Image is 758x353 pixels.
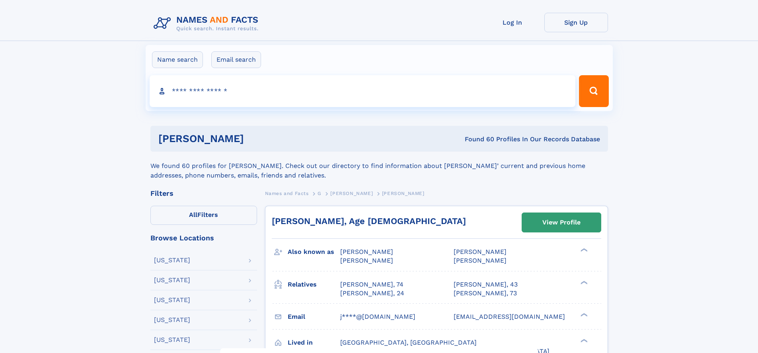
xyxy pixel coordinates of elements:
div: We found 60 profiles for [PERSON_NAME]. Check out our directory to find information about [PERSON... [150,152,608,180]
div: Found 60 Profiles In Our Records Database [354,135,600,144]
div: ❯ [579,338,588,343]
div: Browse Locations [150,234,257,242]
a: [PERSON_NAME], 24 [340,289,404,298]
a: [PERSON_NAME], Age [DEMOGRAPHIC_DATA] [272,216,466,226]
a: Sign Up [544,13,608,32]
span: [PERSON_NAME] [330,191,373,196]
span: [PERSON_NAME] [382,191,425,196]
a: Log In [481,13,544,32]
a: G [318,188,322,198]
label: Email search [211,51,261,68]
h1: [PERSON_NAME] [158,134,355,144]
div: Filters [150,190,257,197]
span: [GEOGRAPHIC_DATA], [GEOGRAPHIC_DATA] [340,339,477,346]
div: [US_STATE] [154,317,190,323]
div: [US_STATE] [154,277,190,283]
div: ❯ [579,312,588,317]
h3: Lived in [288,336,340,349]
div: [US_STATE] [154,257,190,263]
a: [PERSON_NAME], 74 [340,280,403,289]
a: Names and Facts [265,188,309,198]
input: search input [150,75,576,107]
span: [PERSON_NAME] [454,248,507,255]
a: [PERSON_NAME], 43 [454,280,518,289]
h3: Also known as [288,245,340,259]
span: All [189,211,197,218]
a: View Profile [522,213,601,232]
span: [EMAIL_ADDRESS][DOMAIN_NAME] [454,313,565,320]
img: Logo Names and Facts [150,13,265,34]
span: [PERSON_NAME] [454,257,507,264]
button: Search Button [579,75,608,107]
div: [US_STATE] [154,297,190,303]
span: [PERSON_NAME] [340,257,393,264]
label: Name search [152,51,203,68]
label: Filters [150,206,257,225]
h3: Email [288,310,340,324]
div: [US_STATE] [154,337,190,343]
div: ❯ [579,248,588,253]
div: ❯ [579,280,588,285]
h3: Relatives [288,278,340,291]
span: G [318,191,322,196]
span: [PERSON_NAME] [340,248,393,255]
a: [PERSON_NAME], 73 [454,289,517,298]
a: [PERSON_NAME] [330,188,373,198]
div: View Profile [542,213,581,232]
